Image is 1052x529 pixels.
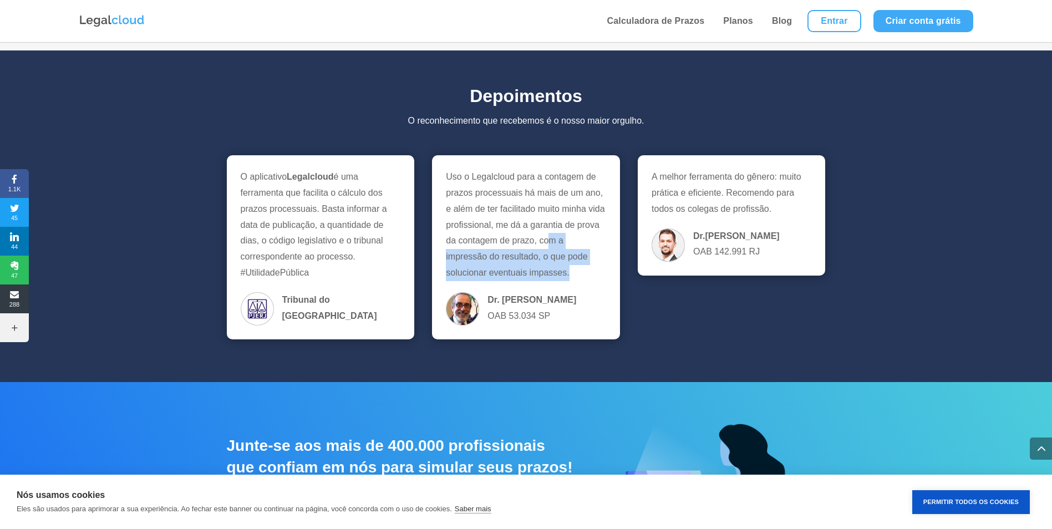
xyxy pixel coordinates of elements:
img: Logo da Legalcloud [79,14,145,28]
img: O-TJRJ-recomenda-a-Legalcloud.png [241,292,274,325]
span: O reconhecimento que recebemos é o nosso maior orgulho. [408,116,644,125]
a: Saber mais [455,505,491,513]
button: Permitir Todos os Cookies [912,490,1030,514]
a: Entrar [807,10,861,32]
span: OAB 53.034 SP [487,292,576,325]
b: Tribunal do [GEOGRAPHIC_DATA] [282,295,377,321]
a: Criar conta grátis [873,10,973,32]
strong: Nós usamos cookies [17,490,105,500]
span: Junte-se aos mais de 400.000 profissionais que confiam em nós para simular seus prazos! [227,437,573,476]
div: A melhor ferramenta do gênero: muito prática e eficiente. Recomendo para todos os colegas de prof... [652,169,811,261]
img: Dr.-Jader-Macedo-Junior.png [446,292,479,325]
b: Dr.[PERSON_NAME] [693,231,780,241]
span: OAB 142.991 RJ [693,228,780,262]
span: Depoimentos [470,86,582,106]
div: Uso o Legalcloud para a contagem de prazos processuais há mais de um ano, e além de ter facilitad... [446,169,606,325]
strong: Legalcloud [287,172,333,181]
img: Dr.-Felipe-Hanszmann.png [652,228,685,262]
p: Eles são usados para aprimorar a sua experiência. Ao fechar este banner ou continuar na página, v... [17,505,452,513]
b: Dr. [PERSON_NAME] [487,295,576,304]
div: O aplicativo é uma ferramenta que facilita o cálculo dos prazos processuais. Basta informar a dat... [241,169,400,325]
